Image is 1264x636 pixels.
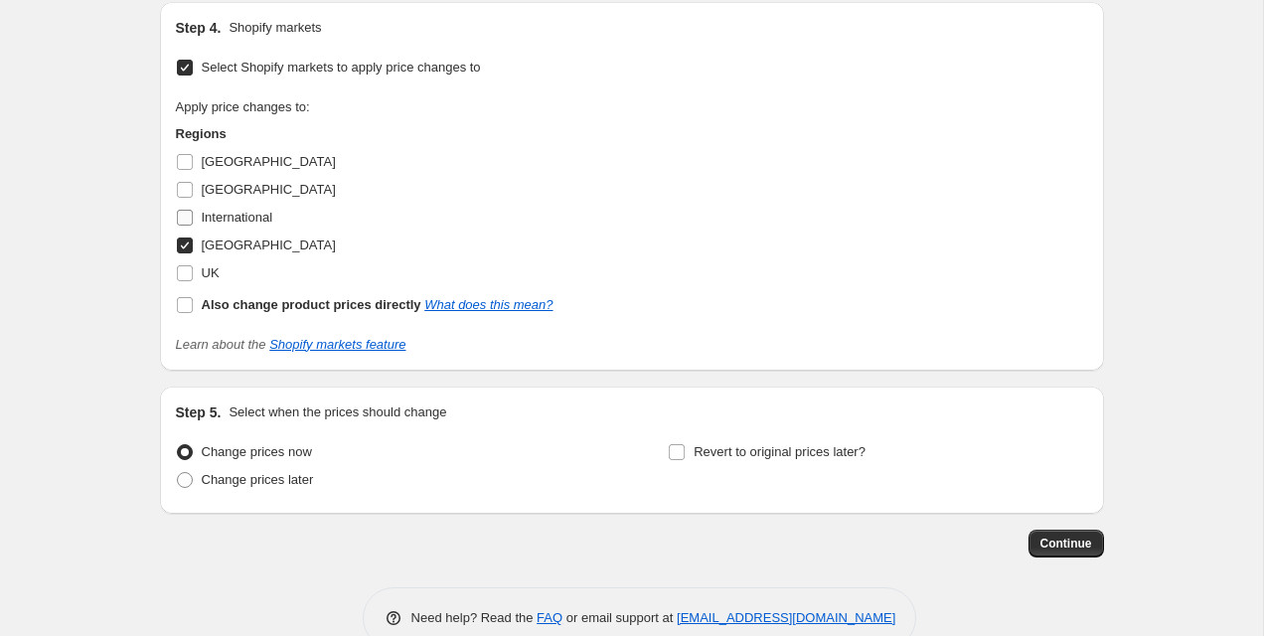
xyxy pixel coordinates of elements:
[424,297,553,312] a: What does this mean?
[202,60,481,75] span: Select Shopify markets to apply price changes to
[202,444,312,459] span: Change prices now
[411,610,538,625] span: Need help? Read the
[1028,530,1104,557] button: Continue
[202,238,336,252] span: [GEOGRAPHIC_DATA]
[537,610,562,625] a: FAQ
[202,210,273,225] span: International
[202,472,314,487] span: Change prices later
[562,610,677,625] span: or email support at
[677,610,895,625] a: [EMAIL_ADDRESS][DOMAIN_NAME]
[202,297,421,312] b: Also change product prices directly
[269,337,405,352] a: Shopify markets feature
[176,99,310,114] span: Apply price changes to:
[176,337,406,352] i: Learn about the
[694,444,866,459] span: Revert to original prices later?
[202,182,336,197] span: [GEOGRAPHIC_DATA]
[202,265,220,280] span: UK
[1040,536,1092,552] span: Continue
[176,18,222,38] h2: Step 4.
[176,124,553,144] h3: Regions
[229,402,446,422] p: Select when the prices should change
[202,154,336,169] span: [GEOGRAPHIC_DATA]
[176,402,222,422] h2: Step 5.
[229,18,321,38] p: Shopify markets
